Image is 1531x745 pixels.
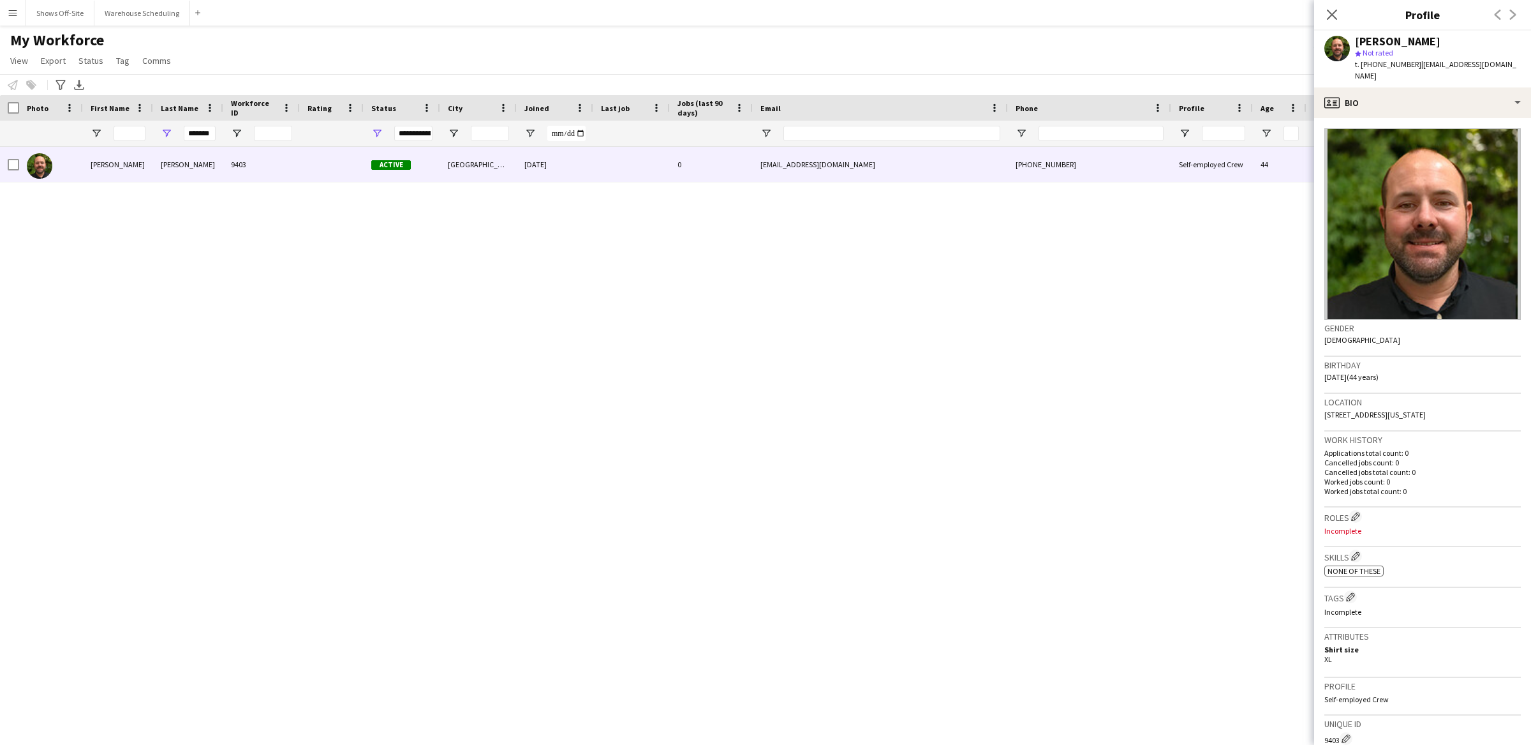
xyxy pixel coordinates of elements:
[371,103,396,113] span: Status
[1324,607,1521,617] p: Incomplete
[111,52,135,69] a: Tag
[1363,48,1393,57] span: Not rated
[448,128,459,139] button: Open Filter Menu
[1324,434,1521,446] h3: Work history
[1253,147,1306,182] div: 44
[1202,126,1245,141] input: Profile Filter Input
[1171,147,1253,182] div: Self-employed Crew
[1324,467,1521,477] p: Cancelled jobs total count: 0
[41,55,66,66] span: Export
[1324,526,1521,536] p: Incomplete
[254,126,292,141] input: Workforce ID Filter Input
[1324,510,1521,523] h3: Roles
[753,147,1008,182] div: [EMAIL_ADDRESS][DOMAIN_NAME]
[36,52,71,69] a: Export
[1324,486,1521,496] p: Worked jobs total count: 0
[94,1,190,26] button: Warehouse Scheduling
[231,128,242,139] button: Open Filter Menu
[83,147,153,182] div: [PERSON_NAME]
[1324,335,1400,345] span: [DEMOGRAPHIC_DATA]
[10,31,104,50] span: My Workforce
[1324,732,1521,745] div: 9403
[1324,681,1521,692] h3: Profile
[517,147,593,182] div: [DATE]
[1283,126,1299,141] input: Age Filter Input
[1016,128,1027,139] button: Open Filter Menu
[1314,6,1531,23] h3: Profile
[78,55,103,66] span: Status
[1314,87,1531,118] div: Bio
[1324,718,1521,730] h3: Unique ID
[547,126,586,141] input: Joined Filter Input
[371,128,383,139] button: Open Filter Menu
[114,126,145,141] input: First Name Filter Input
[73,52,108,69] a: Status
[1039,126,1164,141] input: Phone Filter Input
[161,128,172,139] button: Open Filter Menu
[161,103,198,113] span: Last Name
[760,103,781,113] span: Email
[91,103,129,113] span: First Name
[223,147,300,182] div: 9403
[1016,103,1038,113] span: Phone
[471,126,509,141] input: City Filter Input
[783,126,1000,141] input: Email Filter Input
[1324,695,1521,704] p: Self-employed Crew
[27,153,52,179] img: Brad Squires
[1324,372,1379,382] span: [DATE] (44 years)
[1324,359,1521,371] h3: Birthday
[1324,458,1521,467] p: Cancelled jobs count: 0
[307,103,332,113] span: Rating
[760,128,772,139] button: Open Filter Menu
[524,128,536,139] button: Open Filter Menu
[1324,322,1521,334] h3: Gender
[142,55,171,66] span: Comms
[5,52,33,69] a: View
[1324,654,1332,664] span: XL
[1179,103,1204,113] span: Profile
[1261,128,1272,139] button: Open Filter Menu
[1355,59,1516,80] span: | [EMAIL_ADDRESS][DOMAIN_NAME]
[371,160,411,170] span: Active
[1324,410,1426,419] span: [STREET_ADDRESS][US_STATE]
[91,128,102,139] button: Open Filter Menu
[524,103,549,113] span: Joined
[601,103,630,113] span: Last job
[53,77,68,93] app-action-btn: Advanced filters
[440,147,517,182] div: [GEOGRAPHIC_DATA]
[26,1,94,26] button: Shows Off-Site
[116,55,129,66] span: Tag
[448,103,462,113] span: City
[1324,591,1521,604] h3: Tags
[231,98,277,117] span: Workforce ID
[27,103,48,113] span: Photo
[1261,103,1274,113] span: Age
[1355,36,1440,47] div: [PERSON_NAME]
[153,147,223,182] div: [PERSON_NAME]
[10,55,28,66] span: View
[1324,645,1417,654] h5: Shirt size
[1355,59,1421,69] span: t. [PHONE_NUMBER]
[1324,550,1521,563] h3: Skills
[1324,477,1521,486] p: Worked jobs count: 0
[1179,128,1190,139] button: Open Filter Menu
[1328,566,1380,576] span: None of these
[71,77,87,93] app-action-btn: Export XLSX
[184,126,216,141] input: Last Name Filter Input
[1324,396,1521,408] h3: Location
[1324,128,1521,320] img: Crew avatar or photo
[670,147,753,182] div: 0
[1324,631,1521,642] h3: Attributes
[677,98,730,117] span: Jobs (last 90 days)
[1324,448,1521,458] p: Applications total count: 0
[1008,147,1171,182] div: [PHONE_NUMBER]
[137,52,176,69] a: Comms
